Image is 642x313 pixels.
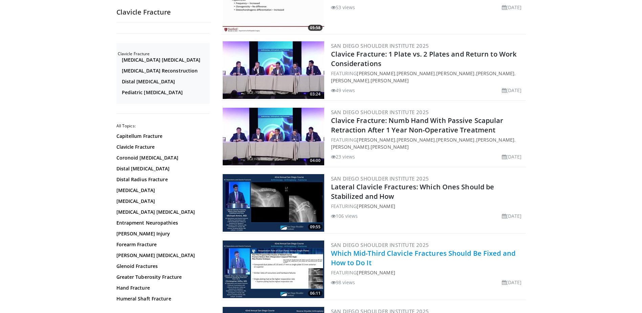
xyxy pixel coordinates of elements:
a: [PERSON_NAME] [371,77,409,84]
a: [PERSON_NAME] [371,144,409,150]
a: Lateral Clavicle Fractures: Which Ones Should be Stabilized and How [331,182,494,201]
li: 98 views [331,279,355,286]
a: 03:24 [223,41,324,99]
a: [PERSON_NAME] [436,137,474,143]
li: [DATE] [502,4,522,11]
a: Entrapment Neuropathies [116,220,208,226]
img: d85dd12c-6b50-4460-ad0e-2a349bedf35e.300x170_q85_crop-smart_upscale.jpg [223,108,324,165]
a: San Diego Shoulder Institute 2025 [331,109,429,116]
span: 09:55 [308,224,323,230]
a: Forearm Fracture [116,241,208,248]
h2: All Topics: [116,123,209,129]
a: 09:55 [223,174,324,232]
li: 49 views [331,87,355,94]
a: [PERSON_NAME] [397,70,435,77]
li: 23 views [331,153,355,160]
a: [PERSON_NAME] [357,137,395,143]
a: Distal [MEDICAL_DATA] [122,78,208,85]
a: Greater Tuberosity Fracture [116,274,208,280]
li: 106 views [331,212,358,220]
a: [MEDICAL_DATA] [MEDICAL_DATA] [116,209,208,215]
a: Clavice Fracture: Numb Hand With Passive Scapular Retraction After 1 Year Non-Operative Treatment [331,116,504,134]
div: FEATURING [331,203,525,210]
a: [MEDICAL_DATA] [MEDICAL_DATA] [122,57,208,63]
a: [PERSON_NAME] [331,77,369,84]
a: 06:11 [223,241,324,298]
a: Pediatric [MEDICAL_DATA] [122,89,208,96]
a: San Diego Shoulder Institute 2025 [331,42,429,49]
img: 39fd10ba-85e2-4726-a43f-0e92374df7c9.300x170_q85_crop-smart_upscale.jpg [223,41,324,99]
a: [PERSON_NAME] [476,137,514,143]
li: [DATE] [502,212,522,220]
a: [MEDICAL_DATA] Reconstruction [122,67,208,74]
a: [PERSON_NAME] [MEDICAL_DATA] [116,252,208,259]
div: FEATURING [331,269,525,276]
a: [MEDICAL_DATA] [116,187,208,194]
a: Clavicle Fracture [116,144,208,150]
li: 53 views [331,4,355,11]
li: [DATE] [502,279,522,286]
li: [DATE] [502,87,522,94]
a: [PERSON_NAME] [357,70,395,77]
a: 04:00 [223,108,324,165]
div: FEATURING , , , , , [331,136,525,150]
a: [PERSON_NAME] [476,70,514,77]
a: Capitellum Fracture [116,133,208,140]
a: [PERSON_NAME] [357,203,395,209]
a: Which Mid-Third Clavicle Fractures Should Be Fixed and How to Do It [331,249,515,267]
li: [DATE] [502,153,522,160]
span: 05:58 [308,25,323,31]
a: San Diego Shoulder Institute 2025 [331,175,429,182]
a: San Diego Shoulder Institute 2025 [331,242,429,248]
a: Distal Radius Fracture [116,176,208,183]
div: FEATURING , , , , , [331,70,525,84]
a: [PERSON_NAME] [436,70,474,77]
span: 06:11 [308,290,323,296]
a: Hand Fracture [116,285,208,291]
a: [PERSON_NAME] [331,144,369,150]
a: [PERSON_NAME] Injury [116,230,208,237]
a: Humeral Shaft Fracture [116,295,208,302]
a: [PERSON_NAME] [397,137,435,143]
a: Clavice Fracture: 1 Plate vs. 2 Plates and Return to Work Considerations [331,49,517,68]
img: ee1c72cc-f612-43ce-97b0-b87387a4befa.300x170_q85_crop-smart_upscale.jpg [223,241,324,298]
a: [PERSON_NAME] [357,269,395,276]
h2: Clavicle Fracture [116,8,211,17]
span: 03:24 [308,91,323,97]
a: [MEDICAL_DATA] [116,198,208,205]
h2: Clavicle Fracture [118,51,209,57]
img: b6443022-8787-4548-a649-a4d05826d39f.300x170_q85_crop-smart_upscale.jpg [223,174,324,232]
a: Distal [MEDICAL_DATA] [116,165,208,172]
a: Glenoid Fractures [116,263,208,270]
span: 04:00 [308,158,323,164]
a: Coronoid [MEDICAL_DATA] [116,154,208,161]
